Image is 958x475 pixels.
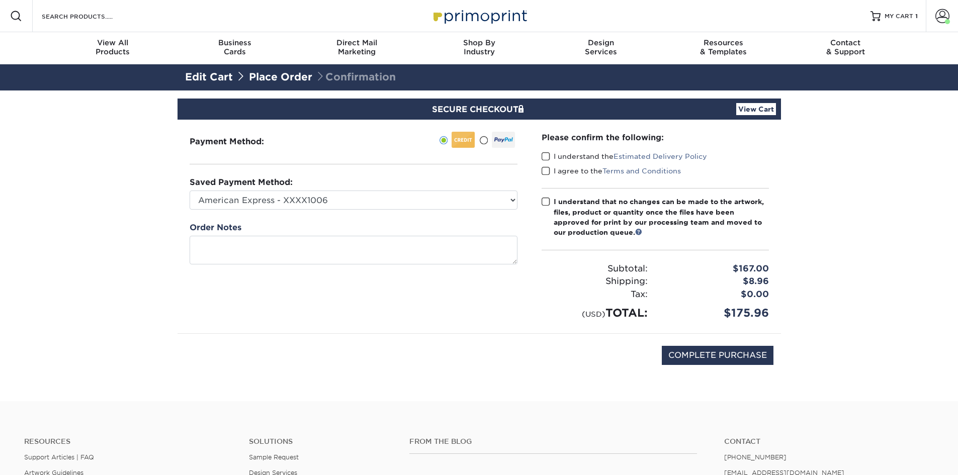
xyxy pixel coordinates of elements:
div: $0.00 [655,288,776,301]
a: Place Order [249,71,312,83]
div: Products [52,38,174,56]
span: Contact [785,38,907,47]
a: Sample Request [249,453,299,461]
span: Shop By [418,38,540,47]
label: Order Notes [190,222,241,234]
label: I agree to the [542,166,681,176]
div: Subtotal: [534,262,655,275]
div: Services [540,38,662,56]
div: Shipping: [534,275,655,288]
a: DesignServices [540,32,662,64]
label: I understand the [542,151,707,161]
div: $175.96 [655,305,776,321]
span: Resources [662,38,785,47]
a: Shop ByIndustry [418,32,540,64]
a: View AllProducts [52,32,174,64]
span: Confirmation [315,71,396,83]
span: Design [540,38,662,47]
h4: From the Blog [409,437,697,446]
h4: Resources [24,437,234,446]
div: & Templates [662,38,785,56]
a: Support Articles | FAQ [24,453,94,461]
a: Edit Cart [185,71,233,83]
div: Please confirm the following: [542,132,769,143]
a: View Cart [736,103,776,115]
small: (USD) [582,310,605,318]
span: SECURE CHECKOUT [432,105,527,114]
div: Industry [418,38,540,56]
div: TOTAL: [534,305,655,321]
span: MY CART [885,12,913,21]
a: BusinessCards [173,32,296,64]
div: Cards [173,38,296,56]
a: Estimated Delivery Policy [614,152,707,160]
a: Direct MailMarketing [296,32,418,64]
a: Resources& Templates [662,32,785,64]
h3: Payment Method: [190,137,289,146]
img: Primoprint [429,5,530,27]
input: SEARCH PRODUCTS..... [41,10,139,22]
a: Contact [724,437,934,446]
div: $8.96 [655,275,776,288]
h4: Solutions [249,437,394,446]
span: Business [173,38,296,47]
div: Marketing [296,38,418,56]
div: Tax: [534,288,655,301]
div: & Support [785,38,907,56]
a: [PHONE_NUMBER] [724,453,787,461]
label: Saved Payment Method: [190,176,293,188]
a: Contact& Support [785,32,907,64]
input: COMPLETE PURCHASE [662,346,773,365]
a: Terms and Conditions [602,167,681,175]
div: I understand that no changes can be made to the artwork, files, product or quantity once the file... [554,197,769,238]
span: Direct Mail [296,38,418,47]
span: View All [52,38,174,47]
span: 1 [915,13,918,20]
div: $167.00 [655,262,776,275]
